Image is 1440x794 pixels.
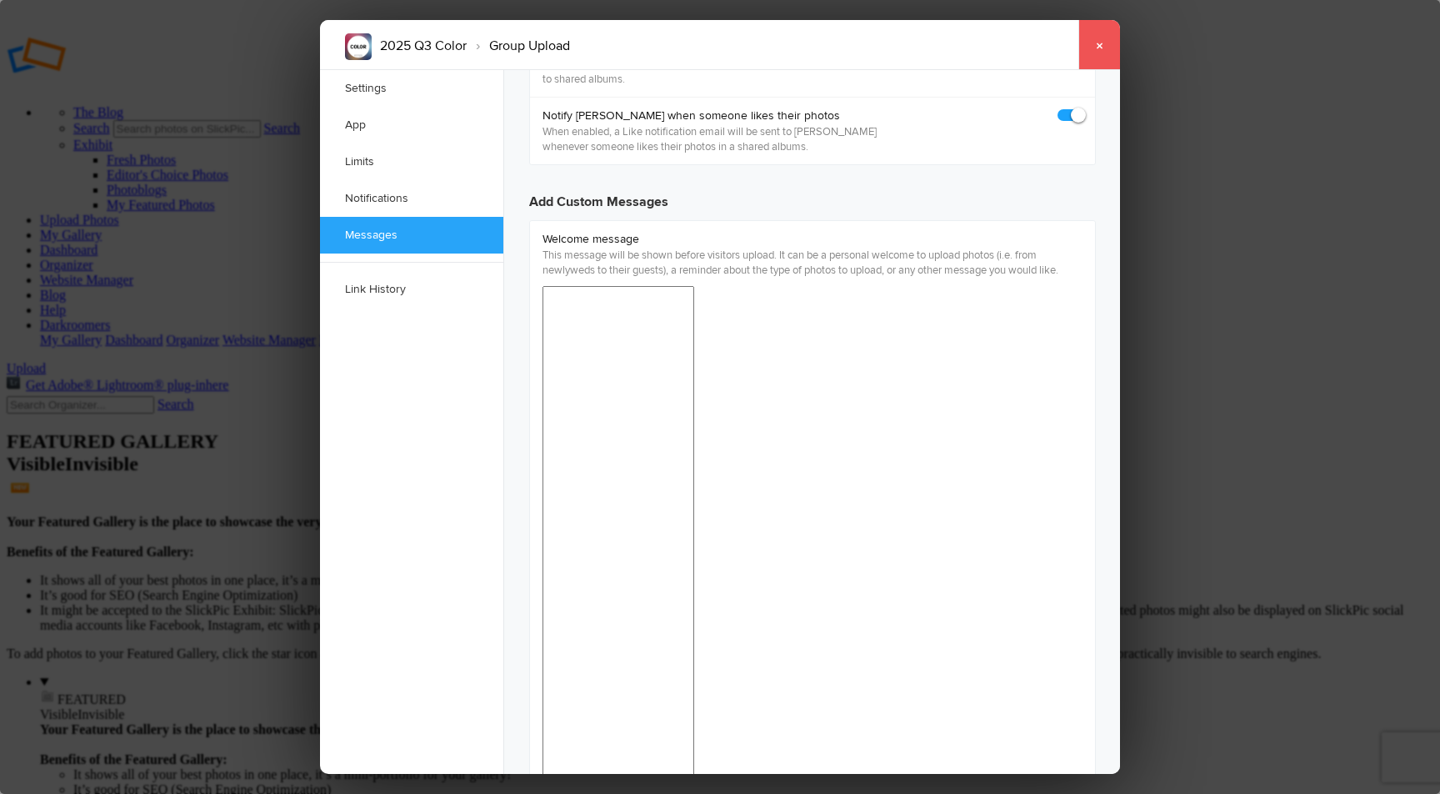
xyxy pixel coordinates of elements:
[542,124,893,154] p: When enabled, a Like notification email will be sent to [PERSON_NAME] whenever someone likes thei...
[320,180,503,217] a: Notifications
[380,32,467,60] li: 2025 Q3 Color
[320,217,503,254] a: Messages
[320,143,503,180] a: Limits
[542,248,1082,278] p: This message will be shown before visitors upload. It can be a personal welcome to upload photos ...
[529,178,1096,212] h3: Add Custom Messages
[345,33,372,60] img: Quarterly_Competition_Artwork-5.png
[1078,20,1120,70] a: ×
[320,70,503,107] a: Settings
[13,19,373,68] strong: Theme: Abandoned
[320,271,503,308] a: Link History
[542,108,893,124] b: Notify [PERSON_NAME] when someone likes their photos
[467,32,570,60] li: Group Upload
[542,231,1082,248] b: Welcome message
[320,107,503,143] a: App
